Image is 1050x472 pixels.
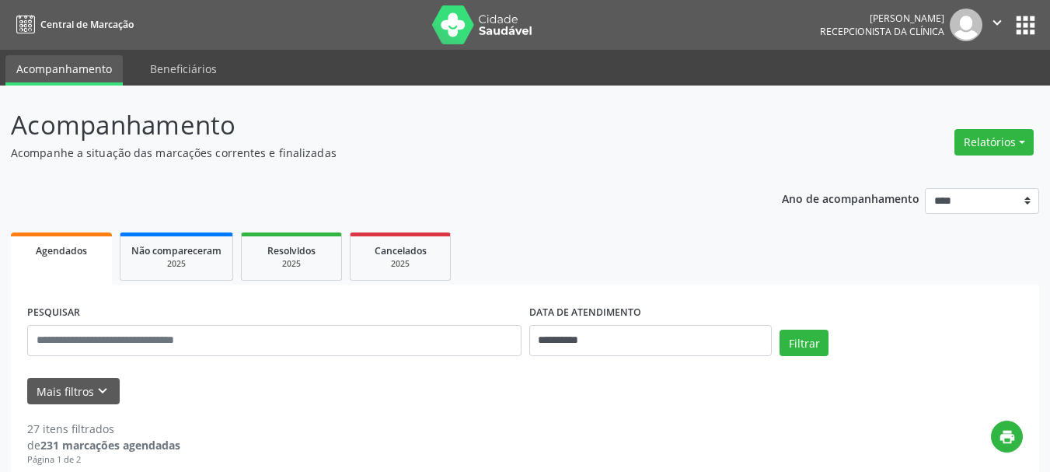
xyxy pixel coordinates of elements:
div: 2025 [253,258,330,270]
span: Resolvidos [267,244,316,257]
div: 2025 [361,258,439,270]
a: Acompanhamento [5,55,123,86]
button: Filtrar [780,330,828,356]
a: Beneficiários [139,55,228,82]
p: Acompanhamento [11,106,731,145]
div: 2025 [131,258,222,270]
strong: 231 marcações agendadas [40,438,180,453]
button:  [982,9,1012,41]
i: keyboard_arrow_down [94,383,111,400]
div: [PERSON_NAME] [820,12,944,25]
i: print [999,428,1016,446]
button: apps [1012,12,1039,39]
span: Recepcionista da clínica [820,25,944,38]
i:  [989,14,1006,31]
button: Mais filtroskeyboard_arrow_down [27,378,120,405]
p: Ano de acompanhamento [782,188,919,208]
button: Relatórios [954,129,1034,156]
label: PESQUISAR [27,301,80,325]
span: Não compareceram [131,244,222,257]
button: print [991,421,1023,453]
label: DATA DE ATENDIMENTO [529,301,641,325]
div: de [27,437,180,453]
span: Agendados [36,244,87,257]
div: Página 1 de 2 [27,453,180,467]
span: Cancelados [375,244,427,257]
span: Central de Marcação [40,18,134,31]
a: Central de Marcação [11,12,134,37]
img: img [950,9,982,41]
div: 27 itens filtrados [27,421,180,437]
p: Acompanhe a situação das marcações correntes e finalizadas [11,145,731,161]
